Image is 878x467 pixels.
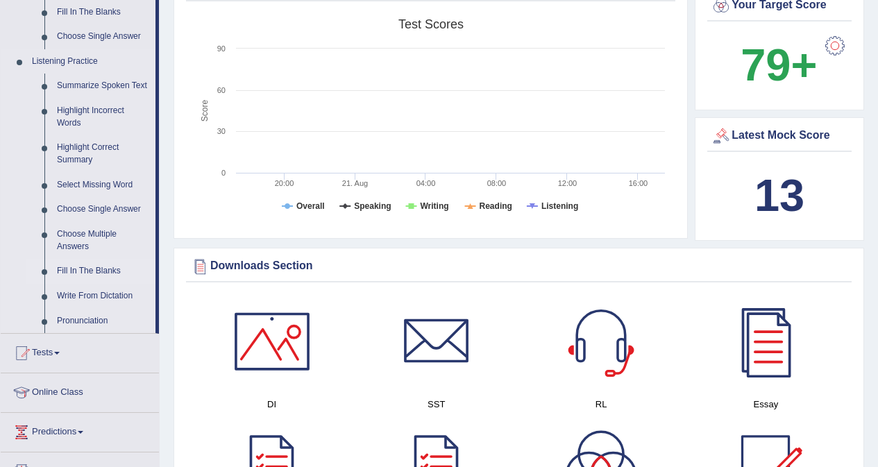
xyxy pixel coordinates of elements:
[51,259,155,284] a: Fill In The Blanks
[558,179,577,187] text: 12:00
[51,135,155,172] a: Highlight Correct Summary
[1,334,159,368] a: Tests
[51,222,155,259] a: Choose Multiple Answers
[217,44,226,53] text: 90
[711,126,848,146] div: Latest Mock Score
[354,201,391,211] tspan: Speaking
[361,397,512,411] h4: SST
[275,179,294,187] text: 20:00
[691,397,841,411] h4: Essay
[51,99,155,135] a: Highlight Incorrect Words
[416,179,436,187] text: 04:00
[189,256,848,277] div: Downloads Section
[480,201,512,211] tspan: Reading
[196,397,347,411] h4: DI
[200,100,210,122] tspan: Score
[1,373,159,408] a: Online Class
[51,24,155,49] a: Choose Single Answer
[629,179,648,187] text: 16:00
[51,284,155,309] a: Write From Dictation
[51,197,155,222] a: Choose Single Answer
[342,179,368,187] tspan: 21. Aug
[26,49,155,74] a: Listening Practice
[51,173,155,198] a: Select Missing Word
[1,413,159,448] a: Predictions
[741,40,817,90] b: 79+
[754,170,804,221] b: 13
[217,86,226,94] text: 60
[221,169,226,177] text: 0
[541,201,578,211] tspan: Listening
[420,201,448,211] tspan: Writing
[487,179,507,187] text: 08:00
[217,127,226,135] text: 30
[398,17,464,31] tspan: Test scores
[51,309,155,334] a: Pronunciation
[526,397,677,411] h4: RL
[51,74,155,99] a: Summarize Spoken Text
[296,201,325,211] tspan: Overall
